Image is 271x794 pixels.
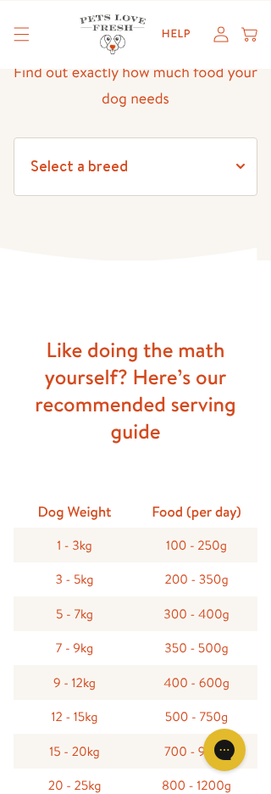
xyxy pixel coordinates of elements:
[80,14,146,53] img: Pets Love Fresh
[14,700,135,735] div: 12 - 15kg
[14,665,135,700] div: 9 - 12kg
[14,631,135,666] div: 7 - 9kg
[1,14,42,54] summary: Translation missing: en.sections.header.menu
[135,596,257,631] div: 300 - 400g
[135,631,257,666] div: 350 - 500g
[135,734,257,769] div: 700 - 900g
[14,562,135,597] div: 3 - 5kg
[135,562,257,597] div: 200 - 350g
[14,496,135,528] div: Dog Weight
[135,496,257,528] div: Food (per day)
[14,596,135,631] div: 5 - 7kg
[135,700,257,735] div: 500 - 750g
[195,723,254,777] iframe: Gorgias live chat messenger
[149,18,203,49] a: Help
[14,59,257,111] p: Find out exactly how much food your dog needs
[135,665,257,700] div: 400 - 600g
[135,528,257,562] div: 100 - 250g
[14,734,135,769] div: 15 - 20kg
[14,337,257,445] h3: Like doing the math yourself? Here’s our recommended serving guide
[14,528,135,562] div: 1 - 3kg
